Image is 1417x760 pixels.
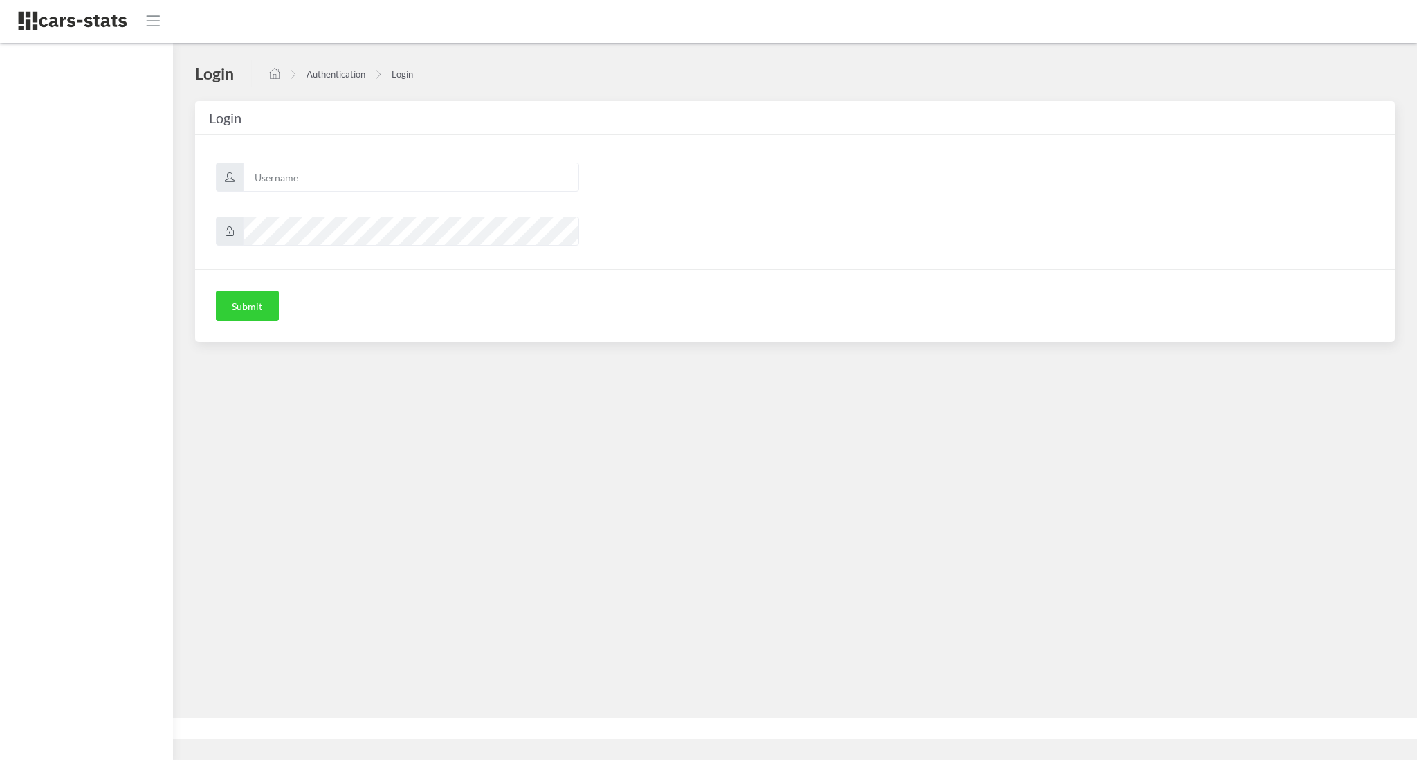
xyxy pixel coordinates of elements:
[307,69,365,80] a: Authentication
[392,69,413,80] a: Login
[243,163,579,192] input: Username
[17,10,128,32] img: navbar brand
[209,109,241,126] span: Login
[216,291,279,321] button: Submit
[195,63,234,84] h4: Login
